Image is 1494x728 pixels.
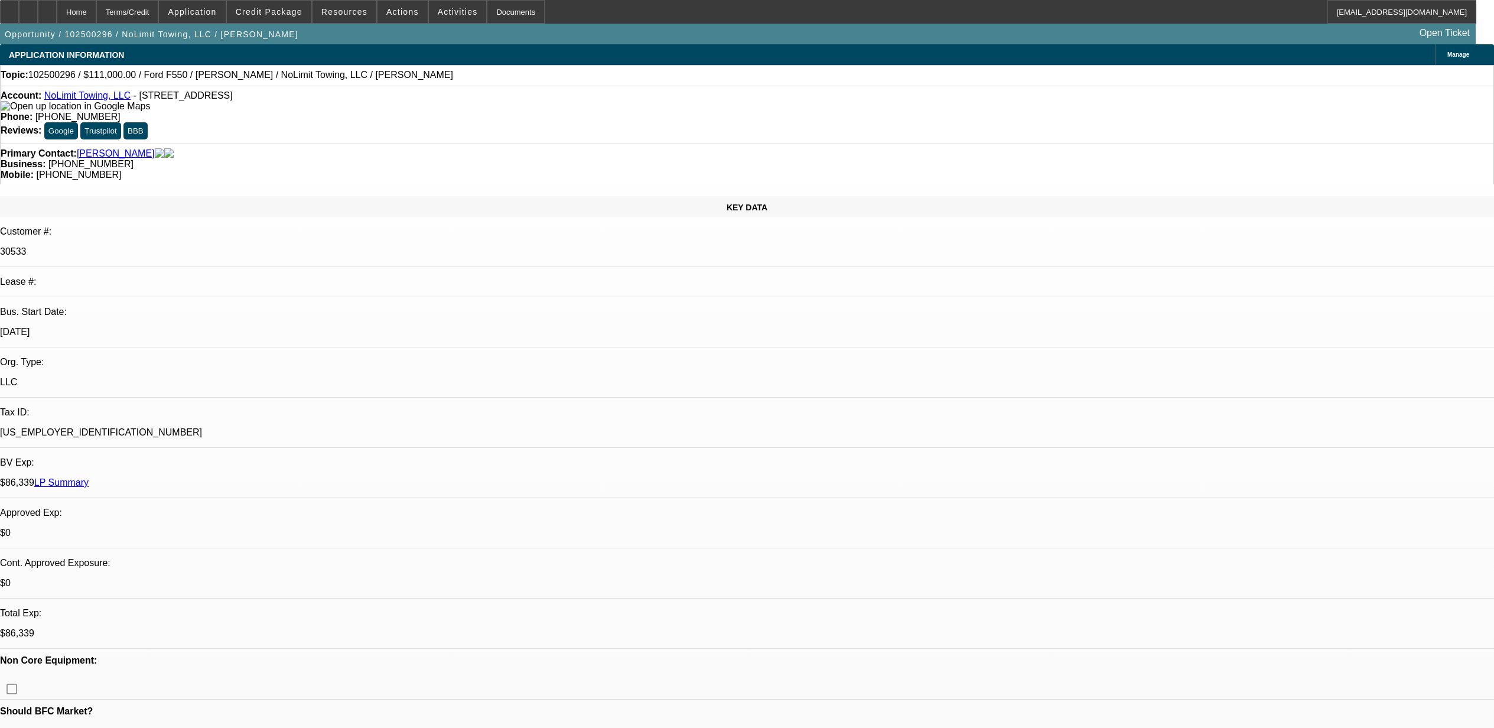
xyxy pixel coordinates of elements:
span: Credit Package [236,7,302,17]
a: NoLimit Towing, LLC [44,90,131,100]
strong: Primary Contact: [1,148,77,159]
span: APPLICATION INFORMATION [9,50,124,60]
a: Open Ticket [1415,23,1475,43]
img: linkedin-icon.png [164,148,174,159]
span: [PHONE_NUMBER] [35,112,121,122]
span: Manage [1447,51,1469,58]
strong: Mobile: [1,170,34,180]
button: Trustpilot [80,122,121,139]
span: Actions [386,7,419,17]
span: - [STREET_ADDRESS] [134,90,233,100]
strong: Reviews: [1,125,41,135]
button: Actions [377,1,428,23]
strong: Phone: [1,112,32,122]
span: [PHONE_NUMBER] [36,170,121,180]
strong: Business: [1,159,45,169]
button: Application [159,1,225,23]
span: Resources [321,7,367,17]
span: KEY DATA [727,203,767,212]
span: [PHONE_NUMBER] [48,159,134,169]
strong: Topic: [1,70,28,80]
a: LP Summary [34,477,89,487]
strong: Account: [1,90,41,100]
button: Credit Package [227,1,311,23]
a: View Google Maps [1,101,150,111]
img: facebook-icon.png [155,148,164,159]
a: [PERSON_NAME] [77,148,155,159]
span: Opportunity / 102500296 / NoLimit Towing, LLC / [PERSON_NAME] [5,30,298,39]
span: Application [168,7,216,17]
span: Activities [438,7,478,17]
img: Open up location in Google Maps [1,101,150,112]
span: 102500296 / $111,000.00 / Ford F550 / [PERSON_NAME] / NoLimit Towing, LLC / [PERSON_NAME] [28,70,453,80]
button: Activities [429,1,487,23]
button: Resources [313,1,376,23]
button: BBB [123,122,148,139]
button: Google [44,122,78,139]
